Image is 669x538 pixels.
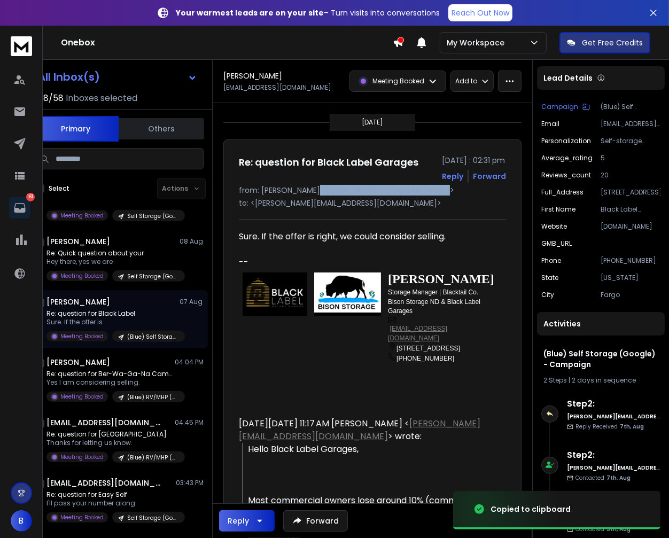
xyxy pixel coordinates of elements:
[46,499,175,508] p: I'll pass your number along
[46,318,175,326] p: Sure. If the offer is
[180,298,204,306] p: 07 Aug
[175,358,204,367] p: 04:04 PM
[60,272,104,280] p: Meeting Booked
[283,510,348,532] button: Forward
[543,348,658,370] h1: (Blue) Self Storage (Google) - Campaign
[175,418,204,427] p: 04:45 PM
[46,357,110,368] h1: [PERSON_NAME]
[61,36,393,49] h1: Onebox
[33,116,119,142] button: Primary
[442,171,463,182] button: Reply
[567,412,660,420] h6: [PERSON_NAME][EMAIL_ADDRESS][DOMAIN_NAME]
[127,393,178,401] p: (Blue) RV/MHP (Google) - Campaign
[541,103,578,111] p: Campaign
[223,83,331,92] p: [EMAIL_ADDRESS][DOMAIN_NAME]
[127,514,178,522] p: Self Storage (Google) - Campaign
[127,272,178,280] p: Self Storage (Google) - Campaign
[541,103,590,111] button: Campaign
[60,393,104,401] p: Meeting Booked
[29,66,206,88] button: All Inbox(s)
[491,504,571,514] div: Copied to clipboard
[388,342,396,350] img: AD_4nXep5V9jAnkEH0lABRKf9FSo66MCM2jb-ZkH_Qx-XHsQQeIHRRV7BnEfJsEBafF2COrntQQ2nwqEABDocZ2lICQx1jQVO...
[601,222,660,231] p: [DOMAIN_NAME]
[46,378,175,387] p: Yes I am considering selling.
[601,171,660,180] p: 20
[601,154,660,162] p: 5
[567,449,660,462] h6: Step 2 :
[541,222,567,231] p: website
[60,513,104,521] p: Meeting Booked
[396,355,454,362] span: [PHONE_NUMBER]
[543,73,593,83] p: Lead Details
[228,516,249,526] div: Reply
[541,239,572,248] p: GMB_URL
[66,92,137,105] h3: Inboxes selected
[314,272,381,313] img: AD_4nXfiJ2cmAYDFNxXXnZl-H0KjnKHhO9QSNQ6BNXKI_HVLtlJ8UNpHzLU3MLSRJBNA3ZGhKH6A1ct37mnD9re_jsXI6aasC...
[46,249,175,258] p: Re: Quick question about your
[127,212,178,220] p: Self Storage (Google) - Campaign
[541,120,559,128] p: Email
[127,333,178,341] p: (Blue) Self Storage (Google) - Campaign
[46,430,175,439] p: Re: question for [GEOGRAPHIC_DATA]
[575,423,644,431] p: Reply Received
[620,423,644,431] span: 7th, Aug
[601,205,660,214] p: Black Label Garages
[541,291,554,299] p: City
[388,315,396,323] img: AD_4nXfLgjXtByC232n6WvXNZ0CbOUnJBNZTpgZ9qx8D0laQWYnFDl-pKxEmjBB5LlD4QR2je6QYZCkdfruMBxlI4eMlj88w0...
[239,230,497,243] div: Sure. If the offer is right, we could consider selling.
[223,71,282,81] h1: [PERSON_NAME]
[452,7,509,18] p: Reach Out Now
[46,490,175,499] p: Re: question for Easy Self
[176,7,324,18] strong: Your warmest leads are on your site
[388,289,478,296] span: Storage Manager | Blacktail Co.
[601,103,660,111] p: (Blue) Self Storage (Google) - Campaign
[559,32,650,53] button: Get Free Credits
[575,474,631,482] p: Contacted
[473,171,506,182] div: Forward
[38,72,100,82] h1: All Inbox(s)
[38,92,64,105] span: 58 / 58
[541,256,561,265] p: Phone
[442,155,506,166] p: [DATE] : 02:31 pm
[601,256,660,265] p: [PHONE_NUMBER]
[388,298,482,315] span: Bison Storage ND & Black Label Garages
[601,120,660,128] p: [EMAIL_ADDRESS][DOMAIN_NAME]
[49,184,69,193] label: Select
[543,376,567,385] span: 2 Steps
[239,256,497,269] div: --
[46,297,110,307] h1: [PERSON_NAME]
[26,193,35,201] p: 161
[239,198,506,208] p: to: <[PERSON_NAME][EMAIL_ADDRESS][DOMAIN_NAME]>
[239,417,480,442] a: [PERSON_NAME][EMAIL_ADDRESS][DOMAIN_NAME]
[9,197,30,219] a: 161
[11,510,32,532] button: B
[455,77,477,85] p: Add to
[46,417,164,428] h1: [EMAIL_ADDRESS][DOMAIN_NAME]
[176,479,204,487] p: 03:43 PM
[239,185,506,196] p: from: [PERSON_NAME] <[EMAIL_ADDRESS][DOMAIN_NAME]>
[372,77,424,85] p: Meeting Booked
[219,510,275,532] button: Reply
[46,309,175,318] p: Re: question for Black Label
[60,453,104,461] p: Meeting Booked
[601,137,660,145] p: Self-storage facility
[582,37,643,48] p: Get Free Credits
[180,237,204,246] p: 08 Aug
[543,376,658,385] div: |
[396,345,460,352] span: [STREET_ADDRESS]
[388,272,494,286] span: [PERSON_NAME]
[46,236,110,247] h1: [PERSON_NAME]
[541,274,558,282] p: State
[11,36,32,56] img: logo
[541,137,591,145] p: Personalization
[362,118,383,127] p: [DATE]
[119,117,204,141] button: Others
[601,274,660,282] p: [US_STATE]
[541,188,584,197] p: Full_Address
[541,154,593,162] p: Average_rating
[60,332,104,340] p: Meeting Booked
[567,397,660,410] h6: Step 2 :
[572,376,636,385] span: 2 days in sequence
